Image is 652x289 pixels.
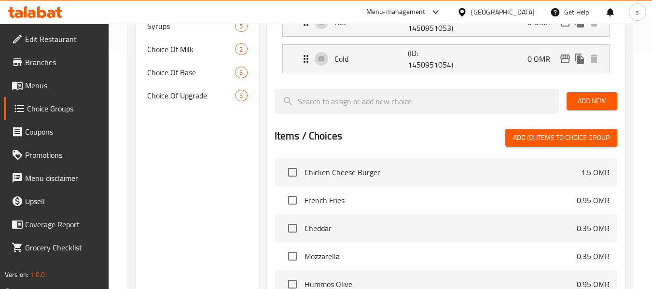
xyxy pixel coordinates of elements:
span: s [636,7,639,17]
div: Syrups5 [136,14,259,38]
span: Menus [25,80,101,91]
a: Menu disclaimer [4,166,109,190]
span: Coverage Report [25,219,101,230]
span: Select choice [282,190,303,210]
a: Coupons [4,120,109,143]
div: Expand [283,45,609,73]
p: 0.95 OMR [577,194,610,206]
div: Choices [235,20,247,32]
span: Choice Of Base [147,67,235,78]
span: 1.0.0 [30,268,45,281]
p: 0.35 OMR [577,222,610,234]
span: Coupons [25,126,101,138]
span: 5 [236,22,247,31]
a: Promotions [4,143,109,166]
a: Grocery Checklist [4,236,109,259]
span: Add (0) items to choice group [513,132,610,144]
span: 2 [236,45,247,54]
a: Edit Restaurant [4,28,109,51]
p: Cold [334,53,408,65]
span: Promotions [25,149,101,161]
span: Select choice [282,218,303,238]
div: Choices [235,90,247,101]
p: 0 OMR [527,53,558,65]
p: (ID: 1450951053) [408,11,457,34]
span: Edit Restaurant [25,33,101,45]
div: Menu-management [366,6,426,18]
p: Hot [334,16,408,28]
div: Choice Of Milk2 [136,38,259,61]
p: 0 OMR [527,16,558,28]
a: Upsell [4,190,109,213]
button: edit [558,52,572,66]
span: Menu disclaimer [25,172,101,184]
span: Select choice [282,162,303,182]
span: Choice Of Upgrade [147,90,235,101]
span: Version: [5,268,28,281]
input: search [275,89,559,113]
span: French Fries [305,194,577,206]
div: Choice Of Base3 [136,61,259,84]
li: Expand [275,41,617,77]
p: 1.5 OMR [581,166,610,178]
span: 5 [236,91,247,100]
div: Choices [235,43,247,55]
button: Add (0) items to choice group [505,129,617,147]
a: Coverage Report [4,213,109,236]
span: Cheddar [305,222,577,234]
span: Upsell [25,195,101,207]
div: Choices [235,67,247,78]
span: Mozzarella [305,250,577,262]
span: Choice Of Milk [147,43,235,55]
a: Branches [4,51,109,74]
span: 3 [236,68,247,77]
button: duplicate [572,52,587,66]
span: Branches [25,56,101,68]
span: Chicken Cheese Burger [305,166,581,178]
span: Add New [574,95,610,107]
span: Syrups [147,20,235,32]
span: Grocery Checklist [25,242,101,253]
span: Select choice [282,246,303,266]
span: Choice Groups [27,103,101,114]
p: 0.35 OMR [577,250,610,262]
h2: Items / Choices [275,129,342,143]
button: Add New [567,92,617,110]
a: Menus [4,74,109,97]
div: [GEOGRAPHIC_DATA] [471,7,535,17]
p: (ID: 1450951054) [408,47,457,70]
div: Choice Of Upgrade5 [136,84,259,107]
button: delete [587,52,601,66]
a: Choice Groups [4,97,109,120]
